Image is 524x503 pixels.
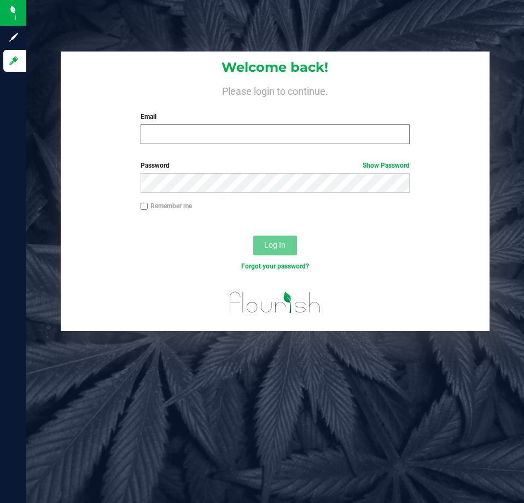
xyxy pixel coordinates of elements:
a: Show Password [363,162,410,169]
h4: Please login to continue. [61,83,489,96]
span: Password [141,162,170,169]
label: Remember me [141,201,192,211]
img: flourish_logo.svg [222,283,329,322]
span: Log In [264,241,286,249]
h1: Welcome back! [61,60,489,75]
inline-svg: Log in [8,55,19,66]
label: Email [141,112,410,122]
inline-svg: Sign up [8,32,19,43]
a: Forgot your password? [241,262,309,270]
button: Log In [253,236,297,255]
input: Remember me [141,203,148,210]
